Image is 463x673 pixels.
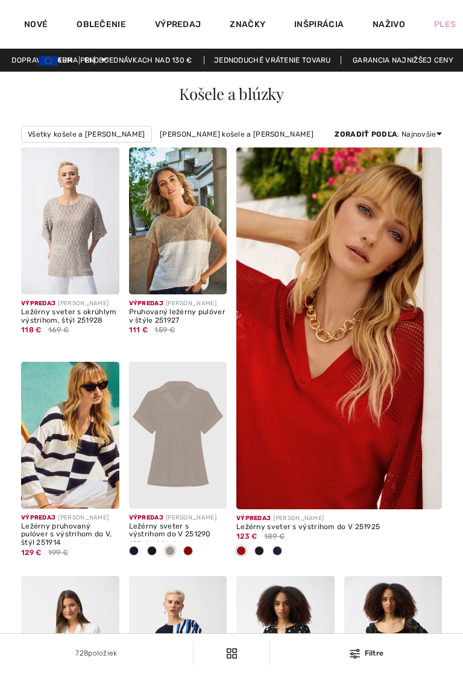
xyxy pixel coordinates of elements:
[154,126,320,142] a: [PERSON_NAME] košele a [PERSON_NAME]
[58,300,109,307] font: [PERSON_NAME]
[77,19,126,32] a: Oblečenie
[155,19,201,32] a: Výpredaj
[129,147,227,294] img: Pruhovaný ležérny pulóver, štýl 251927. Vanilková/zlatá
[21,362,119,509] img: Ležérny pruhovaný pulóver s výstrihom do V, štýl 251914. Polnočná modrá/vanilková
[129,522,211,539] font: Ležérny sveter s výstrihom do V 251290
[21,308,117,324] font: Ležérny sveter s okrúhlym výstrihom, štýl 251928
[166,514,216,521] font: [PERSON_NAME]
[214,56,331,64] font: Jednoduché vrátenie tovaru
[21,147,119,294] img: Ležérny sveter s okrúhlym výstrihom, štýl 251928. Šampanská 171
[166,300,216,307] font: [PERSON_NAME]
[58,514,109,521] font: [PERSON_NAME]
[156,540,177,548] font: 239 €
[129,514,163,521] font: Výpredaj
[58,56,72,64] font: EUR
[353,56,453,64] font: Garancia najnižšej ceny
[434,19,456,29] font: Ples
[227,648,237,659] img: Filtre
[21,300,55,307] font: Výpredaj
[160,130,313,138] font: [PERSON_NAME] košele a [PERSON_NAME]
[143,542,161,562] div: Čierna
[75,649,88,657] font: 728
[11,56,192,64] font: Doprava zdarma pri objednávkach nad 130 €
[335,130,397,138] font: Zoradiť podľa
[268,542,286,562] div: Polnočná modrá
[373,18,405,31] a: Naživo
[179,542,197,562] div: Žiarivá červená
[155,19,201,29] font: Výpredaj
[21,514,55,521] font: Výpredaj
[350,649,360,659] img: Filtre
[129,300,163,307] font: Výpredaj
[250,542,268,562] div: Čierna
[273,515,324,522] font: [PERSON_NAME]
[21,522,112,547] font: Ležérny pruhovaný pulóver s výstrihom do V, štýl 251914
[343,56,463,64] a: Garancia najnižšej ceny
[129,362,227,509] img: Ležérny sveter s výstrihom do V, štýl 251290. Polnočná modrá
[28,130,145,138] font: Všetky košele a [PERSON_NAME]
[21,548,42,557] font: 129 €
[321,126,450,142] a: Čierne košele a [PERSON_NAME]
[264,532,285,541] font: 189 €
[48,548,69,557] font: 199 €
[24,19,48,32] a: Nové
[39,56,58,66] img: Euro
[365,649,384,657] font: Filtre
[230,19,265,32] a: Značky
[434,18,456,31] a: Ples
[129,540,150,548] font: 155 €
[48,326,69,334] font: 169 €
[154,326,175,334] font: 159 €
[88,649,117,657] font: položiek
[232,542,250,562] div: Žiarivá červená
[125,542,143,562] div: Polnočná modrá
[230,19,265,29] font: Značky
[236,523,380,531] font: Ležérny sveter s výstrihom do V 251925
[204,56,341,64] a: Jednoduché vrátenie tovaru
[84,56,94,64] font: EN
[129,326,148,334] font: 111 €
[294,19,344,29] font: Inšpirácia
[24,19,48,29] font: Nové
[129,308,226,324] font: Pruhovaný ležérny pulóver v štýle 251927
[236,147,442,456] a: Ležérny pulóver s výstrihom do V, štýl 251925. Žiarivá červená
[236,532,257,541] font: 123 €
[236,515,271,522] font: Výpredaj
[373,19,405,29] font: Naživo
[397,130,436,138] font: : Najnovšie
[21,326,42,334] font: 118 €
[179,83,284,104] font: Košele a blúzky
[161,542,179,562] div: Mesačný kameň
[21,126,152,143] a: Všetky košele a [PERSON_NAME]
[216,147,462,517] img: Ležérny pulóver s výstrihom do V, štýl 251925. Žiarivá červená
[77,19,126,29] font: Oblečenie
